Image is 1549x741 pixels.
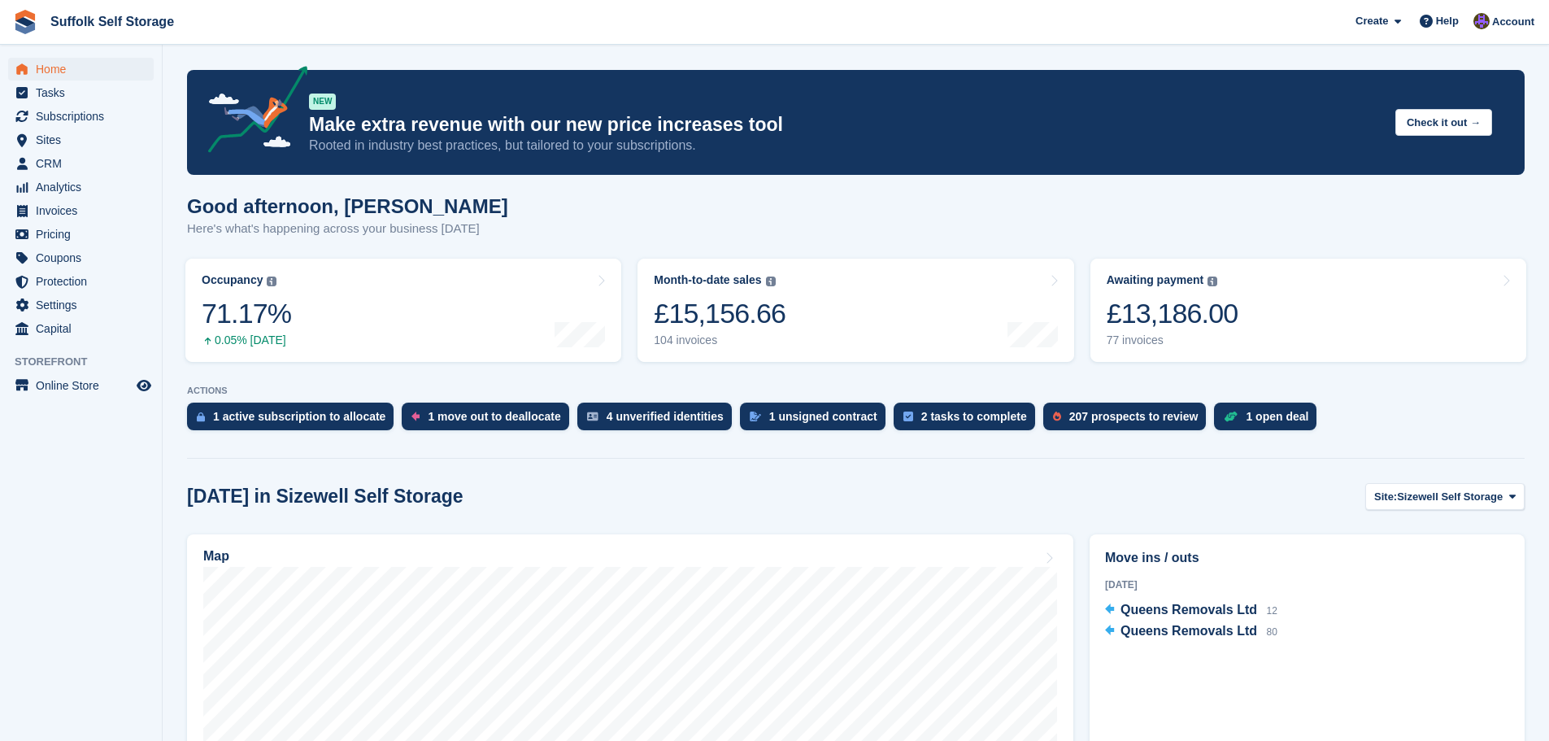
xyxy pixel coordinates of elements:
[1105,600,1277,621] a: Queens Removals Ltd 12
[1355,13,1388,29] span: Create
[607,410,724,423] div: 4 unverified identities
[1224,411,1238,422] img: deal-1b604bf984904fb50ccaf53a9ad4b4a5d6e5aea283cecdc64d6e3604feb123c2.svg
[8,105,154,128] a: menu
[1105,548,1509,568] h2: Move ins / outs
[185,259,621,362] a: Occupancy 71.17% 0.05% [DATE]
[1053,412,1061,421] img: prospect-51fa495bee0391a8d652442698ab0144808aea92771e9ea1ae160a38d050c398.svg
[1120,603,1257,617] span: Queens Removals Ltd
[309,94,336,110] div: NEW
[36,246,133,269] span: Coupons
[202,273,263,287] div: Occupancy
[8,152,154,175] a: menu
[309,113,1382,137] p: Make extra revenue with our new price increases tool
[309,137,1382,155] p: Rooted in industry best practices, but tailored to your subscriptions.
[134,376,154,395] a: Preview store
[187,386,1525,396] p: ACTIONS
[903,412,913,421] img: task-75834270c22a3079a89374b754ae025e5fb1db73e45f91037f5363f120a921f8.svg
[36,129,133,151] span: Sites
[8,317,154,340] a: menu
[1473,13,1490,29] img: Emma
[36,176,133,198] span: Analytics
[44,8,181,35] a: Suffolk Self Storage
[36,317,133,340] span: Capital
[637,259,1073,362] a: Month-to-date sales £15,156.66 104 invoices
[8,58,154,81] a: menu
[8,199,154,222] a: menu
[202,333,291,347] div: 0.05% [DATE]
[740,403,894,438] a: 1 unsigned contract
[187,220,508,238] p: Here's what's happening across your business [DATE]
[197,412,205,422] img: active_subscription_to_allocate_icon-d502201f5373d7db506a760aba3b589e785aa758c864c3986d89f69b8ff3...
[1436,13,1459,29] span: Help
[8,374,154,397] a: menu
[1105,621,1277,643] a: Queens Removals Ltd 80
[1120,624,1257,638] span: Queens Removals Ltd
[1107,333,1238,347] div: 77 invoices
[187,403,402,438] a: 1 active subscription to allocate
[36,374,133,397] span: Online Store
[36,294,133,316] span: Settings
[1043,403,1215,438] a: 207 prospects to review
[213,410,385,423] div: 1 active subscription to allocate
[36,58,133,81] span: Home
[36,199,133,222] span: Invoices
[1090,259,1526,362] a: Awaiting payment £13,186.00 77 invoices
[1365,483,1525,510] button: Site: Sizewell Self Storage
[8,176,154,198] a: menu
[8,294,154,316] a: menu
[428,410,560,423] div: 1 move out to deallocate
[36,152,133,175] span: CRM
[36,223,133,246] span: Pricing
[1266,626,1277,638] span: 80
[1069,410,1199,423] div: 207 prospects to review
[203,549,229,564] h2: Map
[1492,14,1534,30] span: Account
[187,195,508,217] h1: Good afternoon, [PERSON_NAME]
[8,270,154,293] a: menu
[1107,273,1204,287] div: Awaiting payment
[577,403,740,438] a: 4 unverified identities
[1214,403,1325,438] a: 1 open deal
[13,10,37,34] img: stora-icon-8386f47178a22dfd0bd8f6a31ec36ba5ce8667c1dd55bd0f319d3a0aa187defe.svg
[654,297,785,330] div: £15,156.66
[1107,297,1238,330] div: £13,186.00
[194,66,308,159] img: price-adjustments-announcement-icon-8257ccfd72463d97f412b2fc003d46551f7dbcb40ab6d574587a9cd5c0d94...
[1207,277,1217,286] img: icon-info-grey-7440780725fd019a000dd9b08b2336e03edf1995a4989e88bcd33f0948082b44.svg
[654,273,761,287] div: Month-to-date sales
[587,412,598,421] img: verify_identity-adf6edd0f0f0b5bbfe63781bf79b02c33cf7c696d77639b501bdc392416b5a36.svg
[36,81,133,104] span: Tasks
[8,81,154,104] a: menu
[202,297,291,330] div: 71.17%
[921,410,1027,423] div: 2 tasks to complete
[8,129,154,151] a: menu
[36,270,133,293] span: Protection
[654,333,785,347] div: 104 invoices
[411,412,420,421] img: move_outs_to_deallocate_icon-f764333ba52eb49d3ac5e1228854f67142a1ed5810a6f6cc68b1a99e826820c5.svg
[750,412,761,421] img: contract_signature_icon-13c848040528278c33f63329250d36e43548de30e8caae1d1a13099fd9432cc5.svg
[8,223,154,246] a: menu
[894,403,1043,438] a: 2 tasks to complete
[1395,109,1492,136] button: Check it out →
[8,246,154,269] a: menu
[1397,489,1503,505] span: Sizewell Self Storage
[1266,605,1277,617] span: 12
[766,277,776,286] img: icon-info-grey-7440780725fd019a000dd9b08b2336e03edf1995a4989e88bcd33f0948082b44.svg
[402,403,577,438] a: 1 move out to deallocate
[267,277,276,286] img: icon-info-grey-7440780725fd019a000dd9b08b2336e03edf1995a4989e88bcd33f0948082b44.svg
[769,410,877,423] div: 1 unsigned contract
[1105,578,1509,592] div: [DATE]
[1374,489,1397,505] span: Site:
[187,486,463,508] h2: [DATE] in Sizewell Self Storage
[15,354,162,370] span: Storefront
[1246,410,1308,423] div: 1 open deal
[36,105,133,128] span: Subscriptions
